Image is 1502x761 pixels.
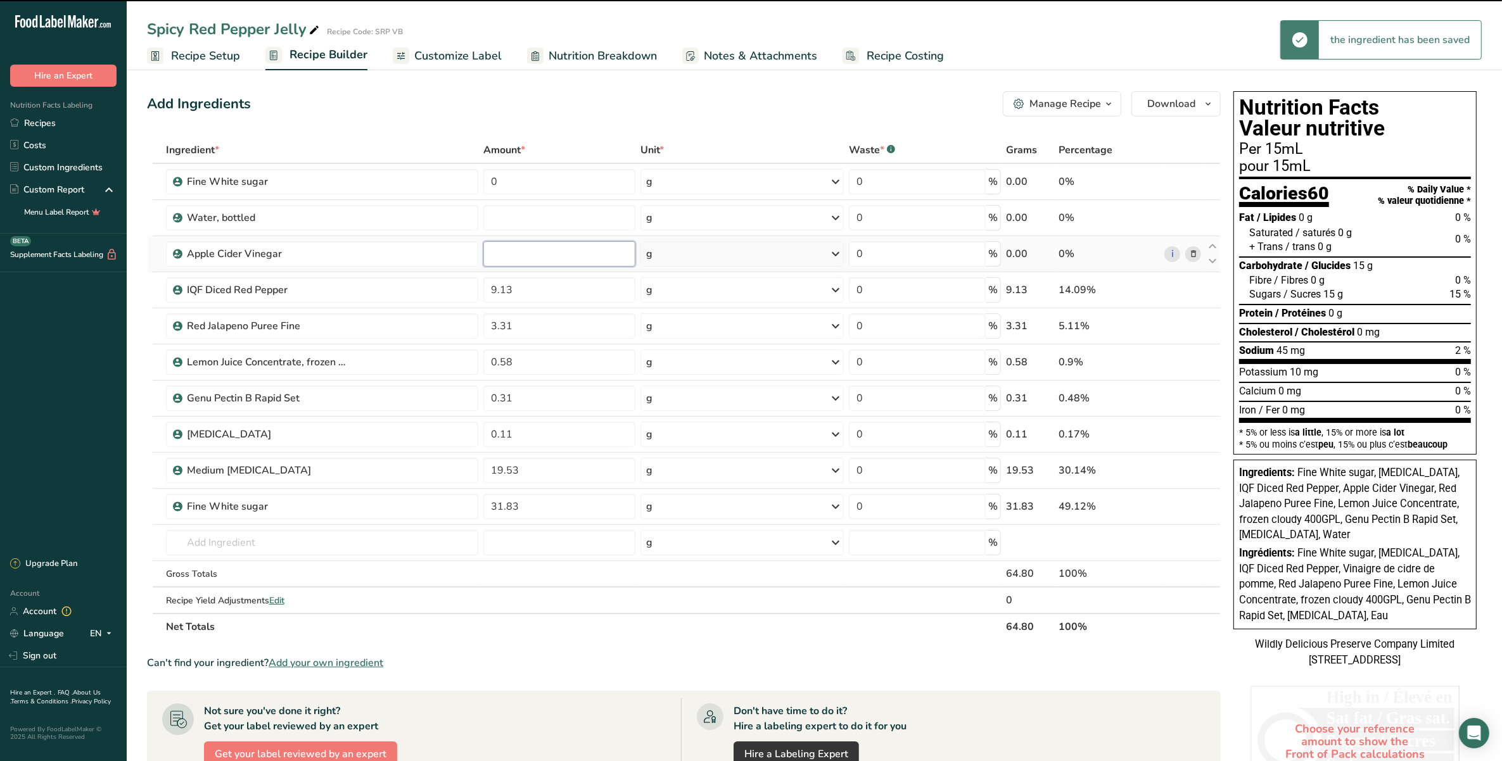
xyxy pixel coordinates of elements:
div: Lemon Juice Concentrate, frozen cloudy 400GPL [187,355,345,370]
button: Manage Recipe [1003,91,1121,116]
span: 15 % [1449,288,1471,300]
span: + Trans [1249,241,1283,253]
span: Ingrédients: [1239,547,1295,559]
a: About Us . [10,688,101,706]
div: % Daily Value * % valeur quotidienne * [1378,184,1471,206]
div: Waste [849,142,895,158]
h1: Nutrition Facts Valeur nutritive [1239,97,1471,139]
span: / Fer [1259,404,1280,416]
div: Recipe Code: SRP VB [327,26,403,37]
a: Terms & Conditions . [11,697,72,706]
div: g [646,391,652,406]
a: Recipe Builder [265,41,367,71]
span: 0 % [1455,385,1471,397]
div: Manage Recipe [1029,96,1101,111]
div: Add Ingredients [147,94,251,115]
div: 19.53 [1006,463,1054,478]
span: peu [1318,439,1333,450]
span: Potassium [1239,366,1287,378]
div: 0% [1059,210,1160,225]
div: 0 [1006,593,1054,608]
span: 0 g [1299,211,1313,223]
button: Download [1131,91,1221,116]
div: Wildly Delicious Preserve Company Limited [STREET_ADDRESS] [1233,637,1477,668]
div: 31.83 [1006,499,1054,514]
span: Amount [483,142,525,158]
div: pour 15mL [1239,159,1471,174]
div: 64.80 [1006,566,1054,581]
th: Net Totals [163,613,1003,639]
div: Per 15mL [1239,142,1471,157]
span: 0 g [1338,227,1352,239]
div: Spicy Red Pepper Jelly [147,18,322,41]
div: 0% [1059,246,1160,261]
span: 0 g [1328,307,1342,319]
span: Grams [1006,142,1037,158]
div: Genu Pectin B Rapid Set [187,391,345,406]
span: 0 % [1455,233,1471,245]
div: 0.58 [1006,355,1054,370]
div: 0.48% [1059,391,1160,406]
span: / saturés [1295,227,1335,239]
div: Medium [MEDICAL_DATA] [187,463,345,478]
div: Not sure you've done it right? Get your label reviewed by an expert [204,703,378,734]
span: 0 g [1311,274,1325,286]
a: Language [10,622,64,645]
span: 45 mg [1276,344,1305,356]
div: 0.11 [1006,427,1054,442]
a: Privacy Policy [72,697,111,706]
span: beaucoup [1408,439,1448,450]
span: / trans [1285,241,1315,253]
th: 100% [1057,613,1162,639]
th: 64.80 [1003,613,1057,639]
span: 10 mg [1290,366,1318,378]
span: 0 g [1318,241,1332,253]
div: 0.00 [1006,174,1054,189]
span: 60 [1308,182,1329,204]
div: 14.09% [1059,282,1160,298]
div: 0.00 [1006,246,1054,261]
div: 0.9% [1059,355,1160,370]
a: i [1164,246,1180,262]
span: Customize Label [414,47,502,65]
span: / Fibres [1274,274,1308,286]
div: BETA [10,236,31,246]
span: Calcium [1239,385,1276,397]
section: * 5% or less is , 15% or more is [1239,423,1471,449]
a: Recipe Costing [843,42,944,70]
a: Customize Label [393,42,502,70]
span: Ingredients: [1239,467,1295,479]
div: g [646,174,652,189]
a: Nutrition Breakdown [527,42,657,70]
span: 15 g [1323,288,1343,300]
span: 0 mg [1278,385,1301,397]
div: g [646,499,652,514]
span: 0 mg [1357,326,1380,338]
div: Gross Totals [166,567,478,581]
div: the ingredient has been saved [1319,21,1481,59]
div: Recipe Yield Adjustments [166,594,478,607]
div: g [646,318,652,334]
span: / Lipides [1257,211,1296,223]
span: Recipe Builder [290,46,367,63]
div: Can't find your ingredient? [147,655,1221,670]
div: EN [90,626,117,641]
a: Hire an Expert . [10,688,55,697]
div: Custom Report [10,183,84,196]
div: g [646,246,652,261]
span: Percentage [1059,142,1113,158]
span: Download [1147,96,1195,111]
span: / Sucres [1283,288,1321,300]
span: Fine White sugar, [MEDICAL_DATA], IQF Diced Red Pepper, Apple Cider Vinegar, Red Jalapeno Puree F... [1239,467,1460,541]
div: 0% [1059,174,1160,189]
a: FAQ . [58,688,73,697]
div: Red Jalapeno Puree Fine [187,318,345,334]
div: 30.14% [1059,463,1160,478]
div: 3.31 [1006,318,1054,334]
span: Add your own ingredient [269,655,383,670]
span: / Cholestérol [1295,326,1354,338]
span: Protein [1239,307,1273,319]
div: g [646,427,652,442]
div: 0.31 [1006,391,1054,406]
span: 0 % [1455,366,1471,378]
